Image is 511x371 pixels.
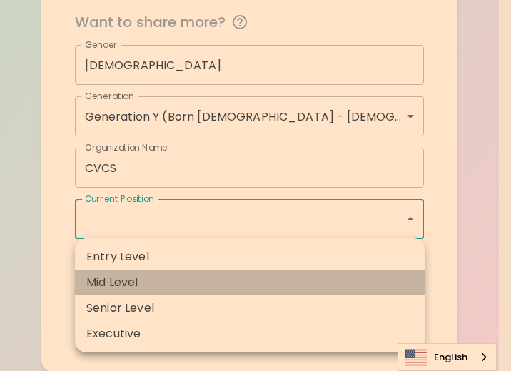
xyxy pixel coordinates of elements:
li: Senior Level [75,295,425,321]
aside: Language selected: English [398,343,497,371]
li: Executive [75,321,425,347]
div: Language [398,343,497,371]
a: English [398,344,496,370]
li: Mid Level [75,270,425,295]
li: Entry Level [75,244,425,270]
